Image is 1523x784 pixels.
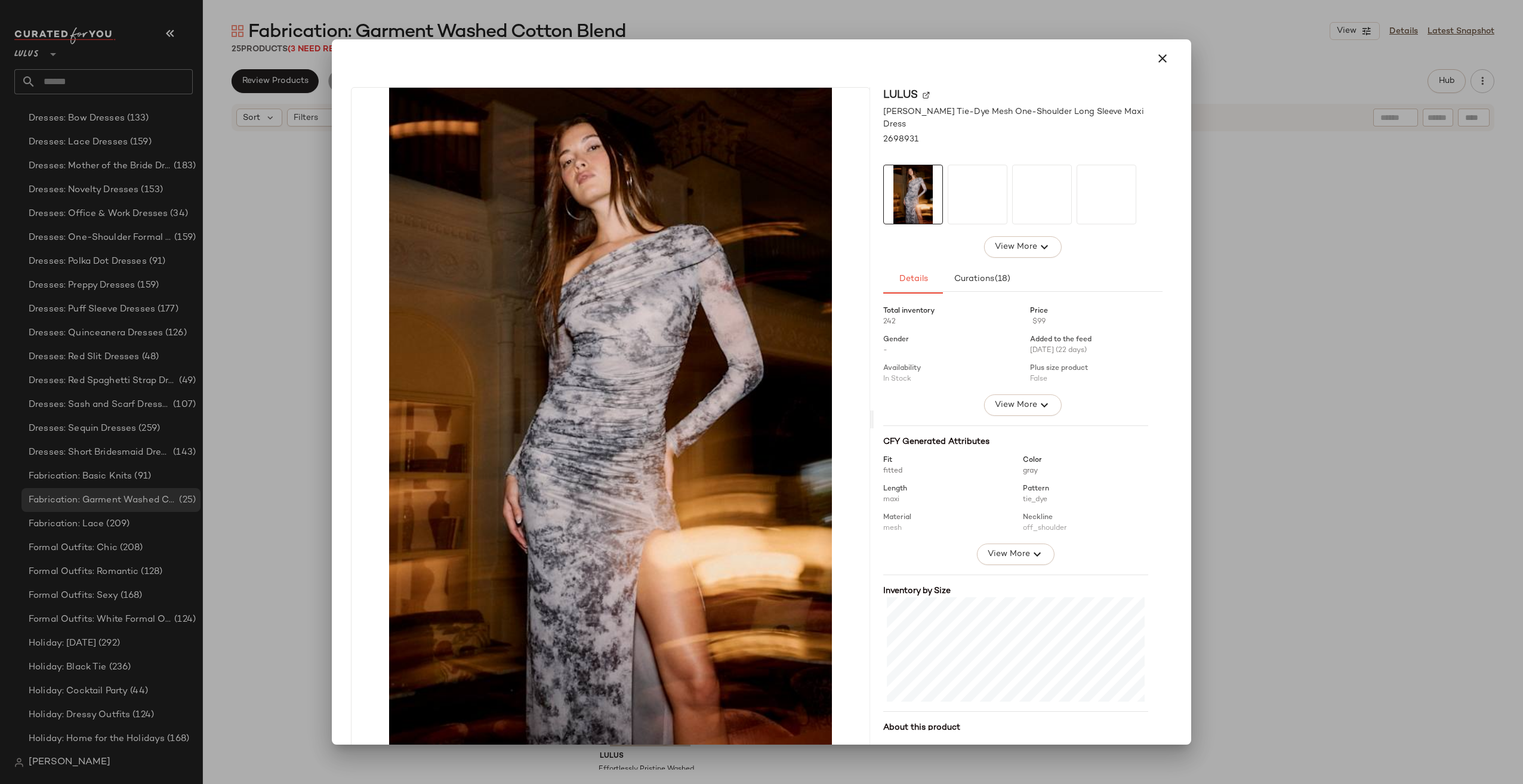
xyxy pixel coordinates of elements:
[977,544,1055,565] button: View More
[898,274,927,284] span: Details
[984,394,1062,416] button: View More
[883,585,1148,597] div: Inventory by Size
[984,236,1062,258] button: View More
[953,274,1010,284] span: Curations
[883,721,1148,734] div: About this product
[923,91,930,98] img: svg%3e
[883,106,1163,131] span: [PERSON_NAME] Tie-Dye Mesh One-Shoulder Long Sleeve Maxi Dress
[352,88,870,751] img: 12991661_2698931.jpg
[883,133,918,146] span: 2698931
[883,436,1148,448] div: CFY Generated Attributes
[884,165,942,224] img: 12991661_2698931.jpg
[994,398,1037,412] span: View More
[987,547,1030,561] span: View More
[883,87,918,103] span: Lulus
[994,240,1037,254] span: View More
[994,274,1010,284] span: (18)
